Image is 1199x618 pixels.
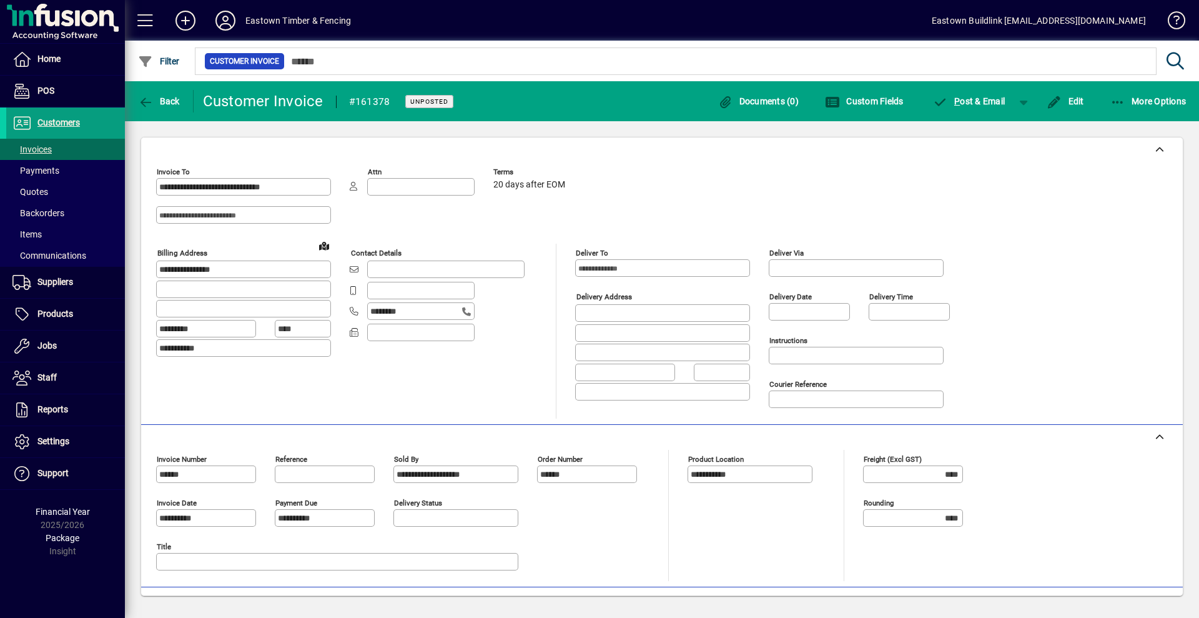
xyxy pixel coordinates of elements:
[36,507,90,517] span: Financial Year
[205,9,245,32] button: Profile
[314,236,334,256] a: View on map
[37,404,68,414] span: Reports
[6,267,125,298] a: Suppliers
[493,168,568,176] span: Terms
[12,208,64,218] span: Backorders
[37,341,57,351] span: Jobs
[954,96,960,106] span: P
[1107,90,1190,112] button: More Options
[135,90,183,112] button: Back
[157,542,171,551] mat-label: Title
[125,90,194,112] app-page-header-button: Back
[869,292,913,301] mat-label: Delivery time
[37,436,69,446] span: Settings
[538,455,583,464] mat-label: Order number
[6,245,125,266] a: Communications
[6,362,125,394] a: Staff
[493,180,565,190] span: 20 days after EOM
[714,90,802,112] button: Documents (0)
[6,394,125,426] a: Reports
[275,455,307,464] mat-label: Reference
[769,336,807,345] mat-label: Instructions
[394,455,418,464] mat-label: Sold by
[1047,96,1084,106] span: Edit
[6,76,125,107] a: POS
[6,160,125,181] a: Payments
[37,468,69,478] span: Support
[210,55,279,67] span: Customer Invoice
[6,44,125,75] a: Home
[37,117,80,127] span: Customers
[932,11,1146,31] div: Eastown Buildlink [EMAIL_ADDRESS][DOMAIN_NAME]
[12,187,48,197] span: Quotes
[864,499,894,507] mat-label: Rounding
[6,299,125,330] a: Products
[576,249,608,257] mat-label: Deliver To
[12,166,59,176] span: Payments
[410,97,448,106] span: Unposted
[394,499,442,507] mat-label: Delivery status
[37,86,54,96] span: POS
[769,249,804,257] mat-label: Deliver via
[6,181,125,202] a: Quotes
[165,9,205,32] button: Add
[349,92,390,112] div: #161378
[157,455,207,464] mat-label: Invoice number
[368,167,382,176] mat-label: Attn
[138,56,180,66] span: Filter
[927,90,1012,112] button: Post & Email
[12,144,52,154] span: Invoices
[1044,90,1087,112] button: Edit
[275,499,317,507] mat-label: Payment due
[135,50,183,72] button: Filter
[37,277,73,287] span: Suppliers
[37,54,61,64] span: Home
[6,426,125,457] a: Settings
[203,91,323,111] div: Customer Invoice
[933,96,1005,106] span: ost & Email
[825,96,904,106] span: Custom Fields
[138,96,180,106] span: Back
[718,96,799,106] span: Documents (0)
[12,229,42,239] span: Items
[46,533,79,543] span: Package
[1158,2,1183,43] a: Knowledge Base
[769,292,812,301] mat-label: Delivery date
[157,167,190,176] mat-label: Invoice To
[157,499,197,507] mat-label: Invoice date
[769,380,827,389] mat-label: Courier Reference
[245,11,351,31] div: Eastown Timber & Fencing
[822,90,907,112] button: Custom Fields
[6,458,125,489] a: Support
[6,331,125,362] a: Jobs
[1110,96,1187,106] span: More Options
[688,455,744,464] mat-label: Product location
[37,309,73,319] span: Products
[6,224,125,245] a: Items
[6,202,125,224] a: Backorders
[6,139,125,160] a: Invoices
[864,455,922,464] mat-label: Freight (excl GST)
[12,251,86,261] span: Communications
[37,372,57,382] span: Staff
